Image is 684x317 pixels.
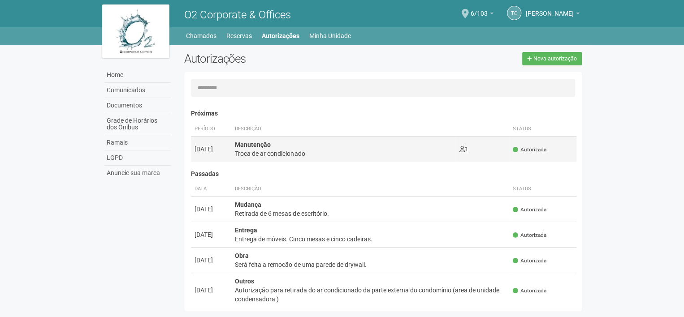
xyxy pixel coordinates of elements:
div: Troca de ar condicionado [235,149,452,158]
span: O2 Corporate & Offices [184,9,291,21]
h2: Autorizações [184,52,376,65]
span: Autorizada [513,287,546,295]
span: Autorizada [513,231,546,239]
div: Autorização para retirada do ar condicionado da parte externa do condomínio (area de unidade cond... [235,286,506,304]
a: Ramais [104,135,171,150]
strong: Manutenção [235,141,271,148]
a: Nova autorização [522,52,582,65]
div: Será feita a remoção de uma parede de drywall. [235,260,506,269]
th: Status [509,182,576,197]
a: LGPD [104,150,171,166]
span: Nova autorização [533,56,577,62]
th: Data [191,182,231,197]
th: Status [509,122,576,137]
strong: Mudança [235,201,261,208]
h4: Passadas [191,171,576,177]
a: TC [507,6,521,20]
a: Minha Unidade [309,30,351,42]
span: Autorizada [513,257,546,265]
h4: Próximas [191,110,576,117]
strong: Entrega [235,227,257,234]
img: logo.jpg [102,4,169,58]
div: [DATE] [195,145,228,154]
a: Reservas [226,30,252,42]
strong: Outros [235,278,254,285]
span: Autorizada [513,206,546,214]
div: Retirada de 6 mesas de escritório. [235,209,506,218]
th: Descrição [231,182,509,197]
strong: Obra [235,252,249,259]
a: [PERSON_NAME] [526,11,580,18]
span: 6/103 [471,1,488,17]
a: Comunicados [104,83,171,98]
a: Home [104,68,171,83]
a: Documentos [104,98,171,113]
a: Grade de Horários dos Ônibus [104,113,171,135]
span: Autorizada [513,146,546,154]
span: 1 [459,146,468,153]
th: Descrição [231,122,455,137]
a: 6/103 [471,11,494,18]
a: Anuncie sua marca [104,166,171,180]
div: [DATE] [195,286,228,295]
a: Autorizações [262,30,299,42]
th: Período [191,122,231,137]
span: Tatyane Cristina Rocha Felipe [526,1,574,17]
div: [DATE] [195,230,228,239]
div: [DATE] [195,256,228,265]
div: [DATE] [195,205,228,214]
div: Entrega de móveis. Cinco mesas e cinco cadeiras. [235,235,506,244]
a: Chamados [186,30,216,42]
